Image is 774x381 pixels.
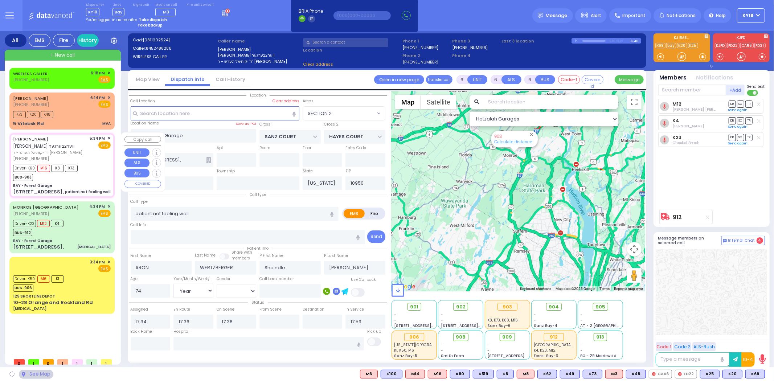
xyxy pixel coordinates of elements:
label: Location [303,47,400,53]
img: comment-alt.png [723,239,727,243]
span: SECTION 2 [308,110,332,117]
button: Show street map [395,95,421,109]
span: Good Samaritan Hospital 257 Lafayette Avenue 8457909405 Suffern [534,342,661,348]
span: EMS [98,265,111,272]
label: Destination [303,307,324,312]
span: members [232,255,250,261]
a: 912 [673,214,682,220]
span: SO [737,101,744,107]
img: Google [393,282,417,291]
span: DR [729,117,736,124]
label: Apt [217,145,223,151]
label: [PERSON_NAME] [218,46,300,53]
div: MVA [102,121,111,126]
span: ר' יקותיאל הערש - ר' [PERSON_NAME] [13,149,87,156]
span: - [441,312,443,317]
label: ZIP [345,168,351,174]
label: Call Info [131,222,146,228]
button: BUS [535,75,555,84]
label: [PHONE_NUMBER] [402,59,438,65]
img: message.svg [538,13,543,18]
span: [STREET_ADDRESS][PERSON_NAME] [487,353,556,359]
span: 1 [72,359,83,365]
label: KJ EMS... [654,36,710,41]
span: K8, K73, K60, M16 [485,290,530,299]
button: Show satellite imagery [421,95,456,109]
div: M8 [517,370,535,378]
span: 6:18 PM [91,70,105,76]
button: 10-4 [741,352,755,367]
span: - [534,317,536,323]
span: TR [745,134,753,141]
span: 905 [595,303,605,311]
label: WIRELESS CALLER [133,54,216,60]
span: EMS [98,210,111,217]
small: Share with [232,250,252,255]
button: Send [367,230,385,243]
a: MONROE [GEOGRAPHIC_DATA] [13,204,79,210]
span: Bay [112,8,124,16]
span: 6:14 PM [91,95,105,101]
span: ✕ [107,95,111,101]
img: red-radio-icon.svg [652,372,656,376]
label: Call Type [131,199,148,205]
div: BLS [560,370,580,378]
input: Search location [483,95,618,109]
a: FD31 [754,43,766,48]
label: Medic on call [155,3,178,7]
label: Assigned [131,307,148,312]
button: Code-1 [558,75,580,84]
a: Open in new page [374,75,424,84]
span: SECTION 2 [303,107,375,120]
span: Phone 4 [452,53,499,59]
span: BG - 29 Merriewold S. [581,353,621,359]
input: (000)000-00000 [333,11,391,20]
label: In Service [345,307,364,312]
button: Map camera controls [627,242,642,257]
label: [PERSON_NAME] ווערצבערגער [218,52,300,58]
span: Phone 1 [402,38,450,44]
span: Message [546,12,568,19]
span: BUS-906 [13,284,33,292]
span: Sanz Bay-6 [487,323,511,328]
span: M16 [37,165,50,172]
span: - [487,342,490,348]
a: Send again [729,108,748,112]
label: Location Name [131,120,159,126]
span: M6 [37,275,50,283]
label: First Name [131,253,151,259]
span: [STREET_ADDRESS][PERSON_NAME] [394,323,463,328]
div: BLS [626,370,646,378]
span: K4 [51,220,64,227]
div: ALS KJ [517,370,535,378]
span: Sanz Bay-5 [394,353,418,359]
button: Close [528,131,535,138]
div: EMS [29,34,50,47]
a: bay [666,43,676,48]
span: 902 [456,303,466,311]
a: History [77,34,99,47]
div: ALS [605,370,623,378]
div: K48 [626,370,646,378]
span: K73 [65,165,78,172]
span: 0 [43,359,54,365]
a: WIRELESS CALLER [13,71,48,77]
span: Clear address [303,61,333,67]
span: + New call [50,52,75,59]
a: Open this area in Google Maps (opens a new window) [393,282,417,291]
label: P First Name [259,253,283,259]
label: Caller name [218,38,300,44]
span: Alert [591,12,601,19]
div: BLS [497,370,514,378]
span: ✕ [107,259,111,265]
div: K8 [497,370,514,378]
button: COVERED [124,180,161,188]
span: Smith Farm [441,353,464,359]
span: Cheskel Brach [672,140,700,146]
span: - [581,342,583,348]
label: [PHONE_NUMBER] [452,45,488,50]
span: K4, K23, M12 [534,348,556,353]
button: ALS [124,159,150,167]
span: [STREET_ADDRESS][PERSON_NAME] [441,323,509,328]
span: [PHONE_NUMBER] [13,211,49,217]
